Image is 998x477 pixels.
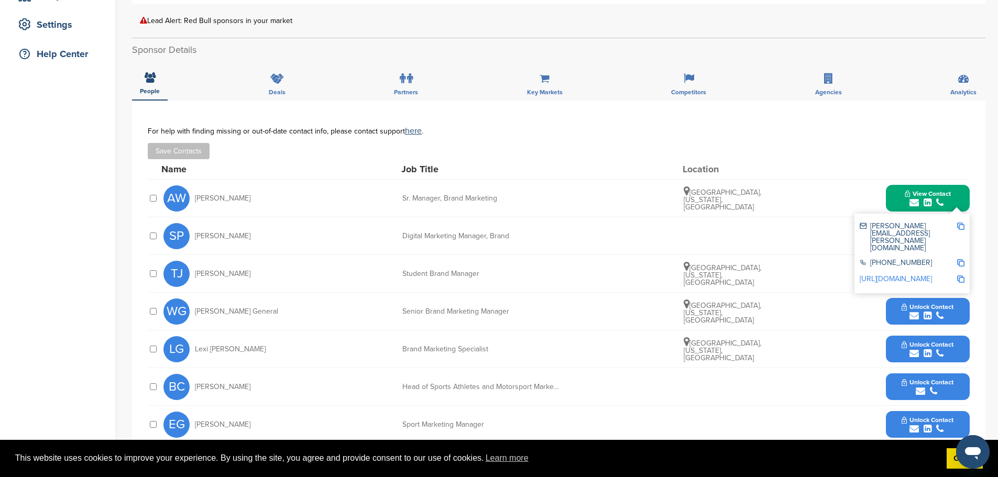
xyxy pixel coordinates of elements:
[161,164,277,174] div: Name
[957,275,964,283] img: Copy
[902,341,953,348] span: Unlock Contact
[402,232,560,240] div: Digital Marketing Manager, Brand
[16,45,105,63] div: Help Center
[195,232,250,240] span: [PERSON_NAME]
[269,89,286,95] span: Deals
[402,383,560,391] div: Head of Sports Athletes and Motorsport Marketing
[889,296,966,327] button: Unlock Contact
[950,89,977,95] span: Analytics
[683,164,761,174] div: Location
[148,143,210,159] button: Save Contacts
[947,448,983,469] a: dismiss cookie message
[402,270,560,278] div: Student Brand Manager
[394,89,418,95] span: Partners
[163,412,190,438] span: EG
[163,185,190,212] span: AW
[163,298,190,325] span: WG
[195,308,278,315] span: [PERSON_NAME] General
[905,190,951,197] span: View Contact
[148,127,970,135] div: For help with finding missing or out-of-date contact info, please contact support .
[163,261,190,287] span: TJ
[671,89,706,95] span: Competitors
[957,223,964,230] img: Copy
[402,308,560,315] div: Senior Brand Marketing Manager
[132,43,985,57] h2: Sponsor Details
[684,263,761,287] span: [GEOGRAPHIC_DATA], [US_STATE], [GEOGRAPHIC_DATA]
[195,421,250,428] span: [PERSON_NAME]
[163,336,190,362] span: LG
[684,301,761,325] span: [GEOGRAPHIC_DATA], [US_STATE], [GEOGRAPHIC_DATA]
[405,126,422,136] a: here
[195,195,250,202] span: [PERSON_NAME]
[902,379,953,386] span: Unlock Contact
[401,164,558,174] div: Job Title
[889,334,966,365] button: Unlock Contact
[889,409,966,440] button: Unlock Contact
[527,89,563,95] span: Key Markets
[10,42,105,66] a: Help Center
[684,188,761,212] span: [GEOGRAPHIC_DATA], [US_STATE], [GEOGRAPHIC_DATA]
[402,195,560,202] div: Sr. Manager, Brand Marketing
[140,88,160,94] span: People
[684,339,761,362] span: [GEOGRAPHIC_DATA], [US_STATE], [GEOGRAPHIC_DATA]
[957,259,964,267] img: Copy
[889,371,966,403] button: Unlock Contact
[402,346,560,353] div: Brand Marketing Specialist
[860,223,957,252] div: [PERSON_NAME][EMAIL_ADDRESS][PERSON_NAME][DOMAIN_NAME]
[163,374,190,400] span: BC
[902,303,953,310] span: Unlock Contact
[860,274,932,283] a: [URL][DOMAIN_NAME]
[16,15,105,34] div: Settings
[892,183,963,214] button: View Contact
[10,13,105,37] a: Settings
[956,435,990,469] iframe: Button to launch messaging window
[163,223,190,249] span: SP
[15,450,938,466] span: This website uses cookies to improve your experience. By using the site, you agree and provide co...
[484,450,530,466] a: learn more about cookies
[860,259,957,268] div: [PHONE_NUMBER]
[195,270,250,278] span: [PERSON_NAME]
[402,421,560,428] div: Sport Marketing Manager
[815,89,842,95] span: Agencies
[140,17,978,25] div: Lead Alert: Red Bull sponsors in your market
[902,416,953,424] span: Unlock Contact
[195,383,250,391] span: [PERSON_NAME]
[195,346,266,353] span: Lexi [PERSON_NAME]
